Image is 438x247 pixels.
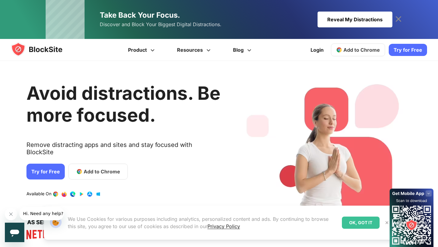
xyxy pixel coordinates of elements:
a: Resources [167,39,223,61]
a: Blog [223,39,263,61]
iframe: Botó per iniciar la finestra de missatges [5,223,24,242]
iframe: Tanca el missatge [5,208,17,220]
button: Close [383,219,391,227]
a: Add to Chrome [68,164,128,179]
h1: Avoid distractions. Be more focused. [26,82,221,126]
span: Add to Chrome [343,47,380,53]
text: Remove distracting apps and sites and stay focused with BlockSite [26,141,221,161]
p: We Use Cookies for various purposes including analytics, personalized content and ads. By continu... [68,215,337,230]
a: Login [307,43,327,57]
div: OK, GOT IT [342,217,380,229]
span: Discover and Block Your Biggest Digital Distractions. [100,20,221,29]
a: Add to Chrome [331,43,385,56]
div: Reveal My Distractions [318,12,392,27]
a: Try for Free [389,44,427,56]
img: blocksite-icon.5d769676.svg [11,42,74,57]
text: Available On [26,191,51,197]
iframe: Missatge de l’empresa [19,207,64,220]
img: chrome-icon.svg [336,47,342,53]
a: Product [118,39,167,61]
a: Privacy Policy [207,223,240,229]
span: Take Back Your Focus. [100,11,180,19]
img: Close [384,220,389,225]
span: Add to Chrome [84,168,120,175]
a: Try for Free [26,164,65,179]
